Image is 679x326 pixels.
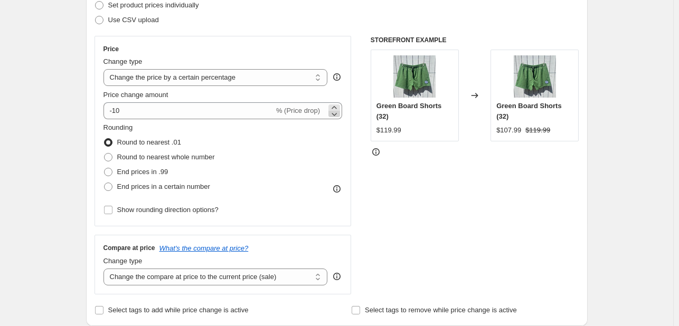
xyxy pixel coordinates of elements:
[117,183,210,190] span: End prices in a certain number
[332,271,342,282] div: help
[103,45,119,53] h3: Price
[376,125,401,136] div: $119.99
[514,55,556,98] img: IMG_6851_80x.jpg
[103,57,143,65] span: Change type
[103,257,143,265] span: Change type
[371,36,579,44] h6: STOREFRONT EXAMPLE
[117,138,181,146] span: Round to nearest .01
[103,91,168,99] span: Price change amount
[332,72,342,82] div: help
[108,1,199,9] span: Set product prices individually
[393,55,436,98] img: IMG_6851_80x.jpg
[108,306,249,314] span: Select tags to add while price change is active
[117,206,219,214] span: Show rounding direction options?
[376,102,442,120] span: Green Board Shorts (32)
[365,306,517,314] span: Select tags to remove while price change is active
[103,244,155,252] h3: Compare at price
[496,125,521,136] div: $107.99
[103,123,133,131] span: Rounding
[117,153,215,161] span: Round to nearest whole number
[103,102,274,119] input: -15
[496,102,562,120] span: Green Board Shorts (32)
[108,16,159,24] span: Use CSV upload
[159,244,249,252] button: What's the compare at price?
[276,107,320,114] span: % (Price drop)
[117,168,168,176] span: End prices in .99
[525,125,550,136] strike: $119.99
